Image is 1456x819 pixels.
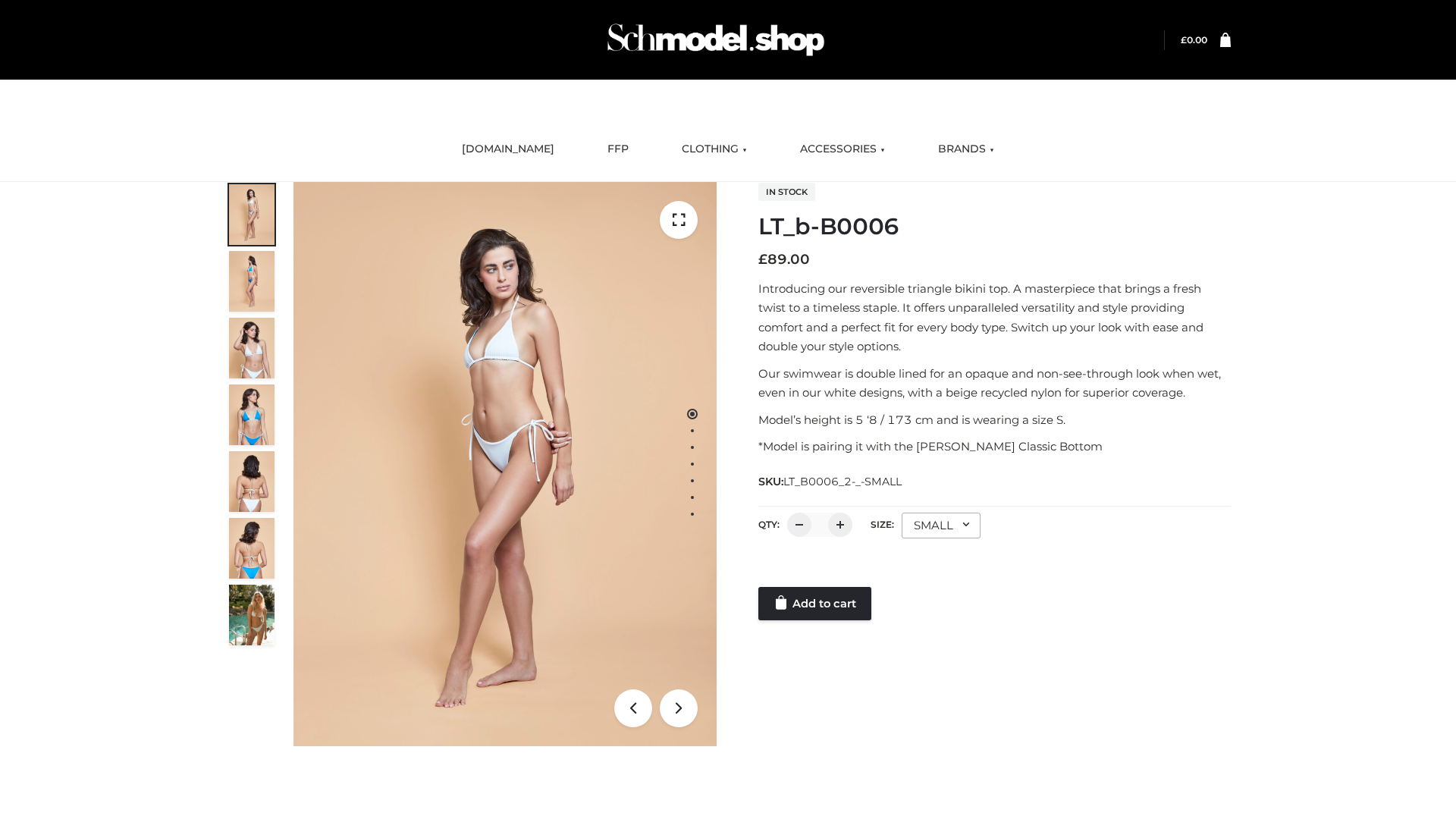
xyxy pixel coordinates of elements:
[758,213,1231,240] h1: LT_b-B0006
[758,364,1231,403] p: Our swimwear is double lined for an opaque and non-see-through look when wet, even in our white d...
[602,10,830,70] img: Schmodel Admin 964
[1181,34,1187,45] span: £
[758,587,871,620] a: Add to cart
[758,251,767,268] span: £
[670,133,758,166] a: CLOTHING
[229,518,275,579] img: ArielClassicBikiniTop_CloudNine_AzureSky_OW114ECO_8-scaled.jpg
[758,472,903,491] span: SKU:
[229,251,275,312] img: ArielClassicBikiniTop_CloudNine_AzureSky_OW114ECO_2-scaled.jpg
[229,585,275,645] img: Arieltop_CloudNine_AzureSky2.jpg
[758,183,815,201] span: In stock
[596,133,640,166] a: FFP
[902,513,981,538] div: SMALL
[229,451,275,512] img: ArielClassicBikiniTop_CloudNine_AzureSky_OW114ECO_7-scaled.jpg
[293,182,717,746] img: ArielClassicBikiniTop_CloudNine_AzureSky_OW114ECO_1
[450,133,566,166] a: [DOMAIN_NAME]
[229,184,275,245] img: ArielClassicBikiniTop_CloudNine_AzureSky_OW114ECO_1-scaled.jpg
[1181,34,1207,45] a: £0.00
[758,519,780,530] label: QTY:
[1181,34,1207,45] bdi: 0.00
[871,519,894,530] label: Size:
[758,410,1231,430] p: Model’s height is 5 ‘8 / 173 cm and is wearing a size S.
[229,318,275,378] img: ArielClassicBikiniTop_CloudNine_AzureSky_OW114ECO_3-scaled.jpg
[927,133,1006,166] a: BRANDS
[758,437,1231,457] p: *Model is pairing it with the [PERSON_NAME] Classic Bottom
[758,279,1231,356] p: Introducing our reversible triangle bikini top. A masterpiece that brings a fresh twist to a time...
[758,251,810,268] bdi: 89.00
[789,133,896,166] a: ACCESSORIES
[229,384,275,445] img: ArielClassicBikiniTop_CloudNine_AzureSky_OW114ECO_4-scaled.jpg
[783,475,902,488] span: LT_B0006_2-_-SMALL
